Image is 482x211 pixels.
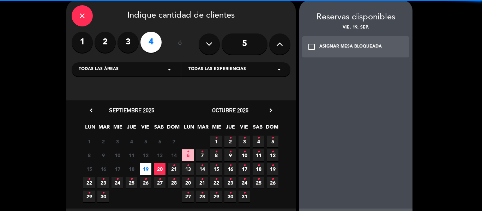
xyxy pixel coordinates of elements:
span: 1 [83,136,95,147]
span: 19 [267,163,278,175]
i: • [187,174,189,185]
span: 27 [154,177,165,188]
span: 22 [83,177,95,188]
label: 1 [72,32,93,53]
i: • [257,146,260,157]
span: 9 [224,149,236,161]
i: • [173,160,175,171]
i: • [116,174,119,185]
span: 2 [224,136,236,147]
div: ó [169,32,192,56]
span: DOM [167,123,179,135]
span: 4 [253,136,264,147]
i: • [243,146,246,157]
span: 6 [154,136,165,147]
span: 30 [224,191,236,202]
span: Todas las áreas [79,66,119,73]
span: Todas las experiencias [188,66,246,73]
span: 13 [182,163,194,175]
span: 14 [168,149,180,161]
i: • [271,146,274,157]
span: 21 [168,163,180,175]
span: 29 [83,191,95,202]
span: 15 [83,163,95,175]
i: • [201,174,203,185]
i: • [257,132,260,144]
i: • [201,160,203,171]
span: 26 [140,177,151,188]
span: 24 [112,177,123,188]
i: • [158,174,161,185]
span: 14 [196,163,208,175]
i: • [215,160,217,171]
span: 16 [224,163,236,175]
span: 28 [168,177,180,188]
span: 23 [224,177,236,188]
i: • [215,132,217,144]
span: 27 [182,191,194,202]
span: 3 [112,136,123,147]
i: • [229,132,231,144]
i: • [102,174,104,185]
i: • [229,174,231,185]
span: 26 [267,177,278,188]
i: • [88,174,90,185]
span: 1 [210,136,222,147]
div: Indique cantidad de clientes [72,5,290,26]
span: 22 [210,177,222,188]
i: close [78,12,86,20]
span: SAB [153,123,165,135]
i: chevron_right [267,107,275,114]
span: 15 [210,163,222,175]
span: 20 [182,177,194,188]
span: SAB [252,123,264,135]
span: 24 [239,177,250,188]
i: • [229,187,231,199]
span: 8 [83,149,95,161]
span: 16 [97,163,109,175]
span: DOM [266,123,277,135]
span: LUN [183,123,195,135]
i: • [271,160,274,171]
i: • [187,187,189,199]
span: 28 [196,191,208,202]
span: 5 [140,136,151,147]
i: chevron_left [88,107,95,114]
span: 12 [267,149,278,161]
i: • [187,160,189,171]
span: MAR [197,123,209,135]
div: Reservas disponibles [299,11,412,24]
span: octubre 2025 [212,107,248,114]
span: JUE [126,123,137,135]
span: 13 [154,149,165,161]
span: 25 [253,177,264,188]
i: arrow_drop_down [275,65,283,74]
span: 2 [97,136,109,147]
label: 2 [95,32,116,53]
span: MIE [112,123,123,135]
span: 10 [112,149,123,161]
i: • [229,146,231,157]
span: 29 [210,191,222,202]
i: • [144,174,147,185]
span: 4 [126,136,137,147]
i: • [243,160,246,171]
span: 30 [97,191,109,202]
span: VIE [238,123,250,135]
span: 11 [253,149,264,161]
span: septiembre 2025 [109,107,154,114]
span: 21 [196,177,208,188]
span: LUN [84,123,96,135]
div: ASIGNAR MESA BLOQUEADA [319,43,382,50]
i: • [229,160,231,171]
div: vie. 19, sep. [299,24,412,31]
i: • [215,146,217,157]
i: • [201,187,203,199]
i: • [257,174,260,185]
span: 7 [196,149,208,161]
i: • [243,187,246,199]
span: 11 [126,149,137,161]
span: MAR [98,123,110,135]
span: 12 [140,149,151,161]
span: 20 [154,163,165,175]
